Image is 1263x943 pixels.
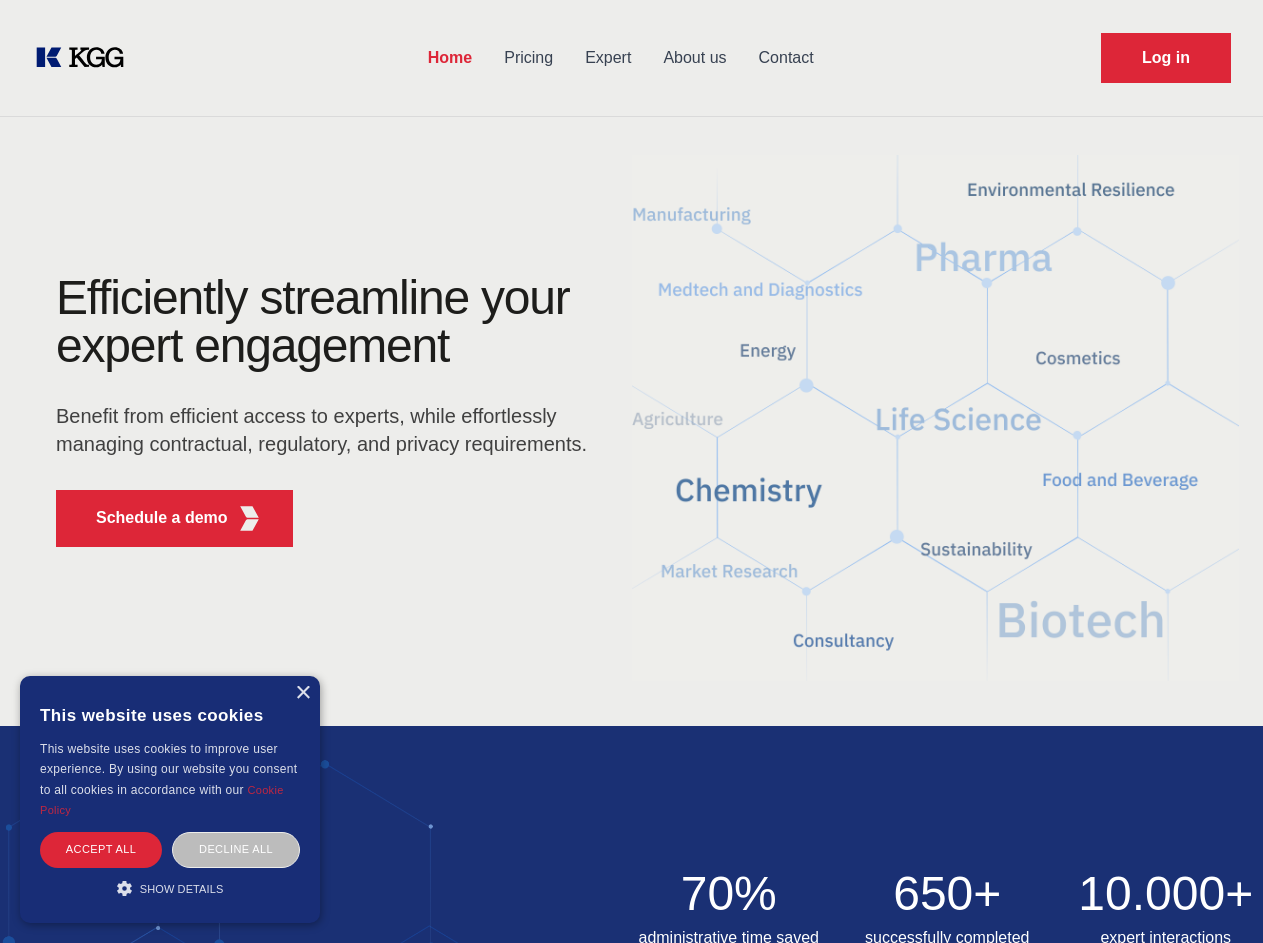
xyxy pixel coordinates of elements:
a: Request Demo [1101,33,1231,83]
a: Cookie Policy [40,784,284,816]
a: Contact [743,32,830,84]
h1: Efficiently streamline your expert engagement [56,274,600,370]
a: Expert [569,32,647,84]
a: KOL Knowledge Platform: Talk to Key External Experts (KEE) [32,42,140,74]
a: Pricing [488,32,569,84]
a: About us [647,32,742,84]
div: This website uses cookies [40,691,300,739]
button: Schedule a demoKGG Fifth Element RED [56,490,293,547]
span: Show details [140,883,224,895]
div: Accept all [40,832,162,867]
h2: 650+ [850,870,1045,918]
div: Close [295,686,310,701]
img: KGG Fifth Element RED [237,506,262,531]
div: Decline all [172,832,300,867]
p: Benefit from efficient access to experts, while effortlessly managing contractual, regulatory, an... [56,402,600,458]
a: Home [412,32,488,84]
p: Schedule a demo [96,506,228,530]
span: This website uses cookies to improve user experience. By using our website you consent to all coo... [40,742,297,797]
h2: 70% [632,870,827,918]
img: KGG Fifth Element RED [632,130,1240,706]
div: Show details [40,878,300,898]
